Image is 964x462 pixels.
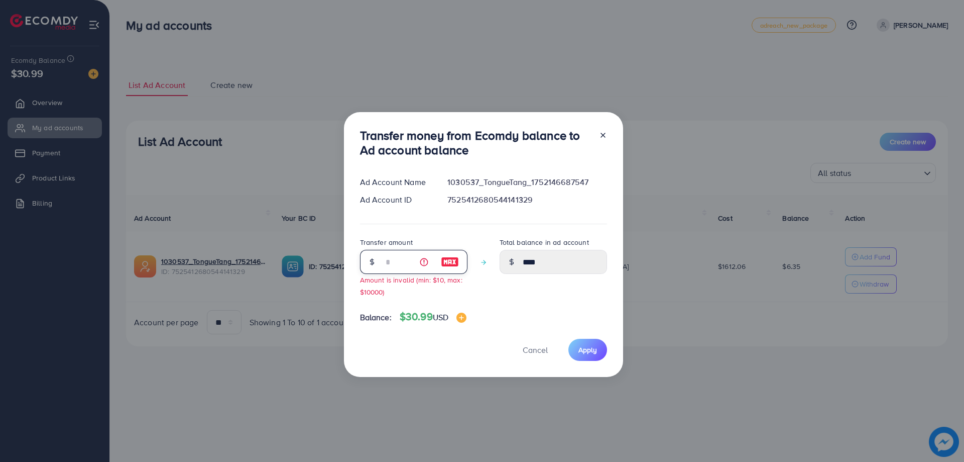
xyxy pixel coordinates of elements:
div: 1030537_TongueTang_1752146687547 [439,176,615,188]
span: Balance: [360,312,392,323]
span: Cancel [523,344,548,355]
small: Amount is invalid (min: $10, max: $10000) [360,275,462,296]
div: Ad Account Name [352,176,440,188]
button: Apply [568,339,607,360]
h4: $30.99 [400,311,466,323]
span: Apply [578,345,597,355]
span: USD [433,312,448,323]
h3: Transfer money from Ecomdy balance to Ad account balance [360,128,591,157]
label: Transfer amount [360,237,413,247]
img: image [456,313,466,323]
button: Cancel [510,339,560,360]
img: image [441,256,459,268]
div: Ad Account ID [352,194,440,206]
div: 7525412680544141329 [439,194,615,206]
label: Total balance in ad account [500,237,589,247]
